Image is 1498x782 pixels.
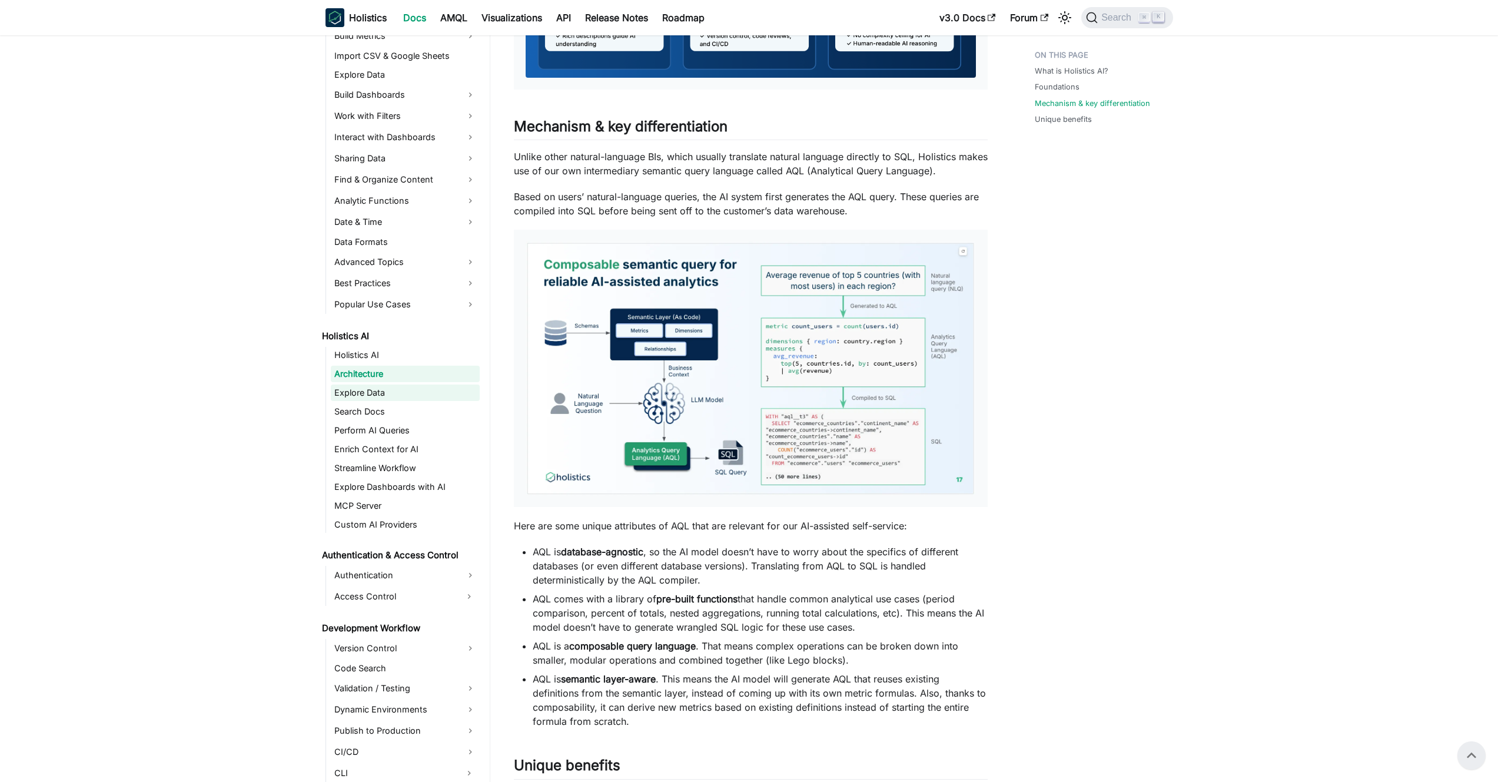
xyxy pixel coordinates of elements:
[549,8,578,27] a: API
[331,498,480,514] a: MCP Server
[1138,12,1150,23] kbd: ⌘
[331,566,480,585] a: Authentication
[318,547,480,564] a: Authentication & Access Control
[318,328,480,344] a: Holistics AI
[1035,65,1108,77] a: What is Holistics AI?
[331,479,480,495] a: Explore Dashboards with AI
[331,213,480,231] a: Date & Time
[331,295,480,314] a: Popular Use Cases
[533,639,988,667] li: AQL is a . That means complex operations can be broken down into smaller, modular operations and ...
[331,587,459,606] a: Access Control
[331,234,480,250] a: Data Formats
[331,85,480,104] a: Build Dashboards
[1035,81,1080,92] a: Foundations
[331,128,480,147] a: Interact with Dashboards
[1003,8,1055,27] a: Forum
[514,190,988,218] p: Based on users’ natural-language queries, the AI system first generates the AQL query. These quer...
[433,8,474,27] a: AMQL
[331,743,480,761] a: CI/CD
[331,516,480,533] a: Custom AI Providers
[396,8,433,27] a: Docs
[1457,741,1486,770] button: Scroll back to top
[1081,7,1173,28] button: Search (Command+K)
[331,385,480,401] a: Explore Data
[331,170,480,189] a: Find & Organize Content
[526,241,976,496] img: Holistics text-to-sql mechanism
[331,149,480,168] a: Sharing Data
[331,67,480,83] a: Explore Data
[331,107,480,125] a: Work with Filters
[533,672,988,728] li: AQL is . This means the AI model will generate AQL that reuses existing definitions from the sema...
[331,48,480,64] a: Import CSV & Google Sheets
[325,8,387,27] a: HolisticsHolistics
[561,673,656,685] strong: semantic layer-aware
[569,640,696,652] strong: composable query language
[932,8,1003,27] a: v3.0 Docs
[314,35,490,782] nav: Docs sidebar
[514,519,988,533] p: Here are some unique attributes of AQL that are relevant for our AI-assisted self-service:
[331,460,480,476] a: Streamline Workflow
[331,253,480,271] a: Advanced Topics
[331,422,480,439] a: Perform AI Queries
[331,274,480,293] a: Best Practices
[656,593,738,605] strong: pre-built functions
[318,620,480,637] a: Development Workflow
[1035,114,1092,125] a: Unique benefits
[349,11,387,25] b: Holistics
[533,592,988,634] li: AQL comes with a library of that handle common analytical use cases (period comparison, percent o...
[533,545,988,587] li: AQL is , so the AI model doesn’t have to worry about the specifics of different databases (or eve...
[331,721,480,740] a: Publish to Production
[474,8,549,27] a: Visualizations
[331,347,480,363] a: Holistics AI
[331,639,480,658] a: Version Control
[331,700,480,719] a: Dynamic Environments
[514,118,988,140] h2: Mechanism & key differentiation
[331,191,480,210] a: Analytic Functions
[1035,98,1150,109] a: Mechanism & key differentiation
[331,679,480,698] a: Validation / Testing
[1098,12,1138,23] span: Search
[514,757,988,779] h2: Unique benefits
[331,441,480,458] a: Enrich Context for AI
[655,8,712,27] a: Roadmap
[514,150,988,178] p: Unlike other natural-language BIs, which usually translate natural language directly to SQL, Holi...
[331,660,480,677] a: Code Search
[1055,8,1074,27] button: Switch between dark and light mode (currently light mode)
[1152,12,1164,22] kbd: K
[561,546,643,558] strong: database-agnostic
[459,587,480,606] button: Expand sidebar category 'Access Control'
[325,8,344,27] img: Holistics
[331,366,480,382] a: Architecture
[578,8,655,27] a: Release Notes
[331,403,480,420] a: Search Docs
[331,26,480,45] a: Build Metrics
